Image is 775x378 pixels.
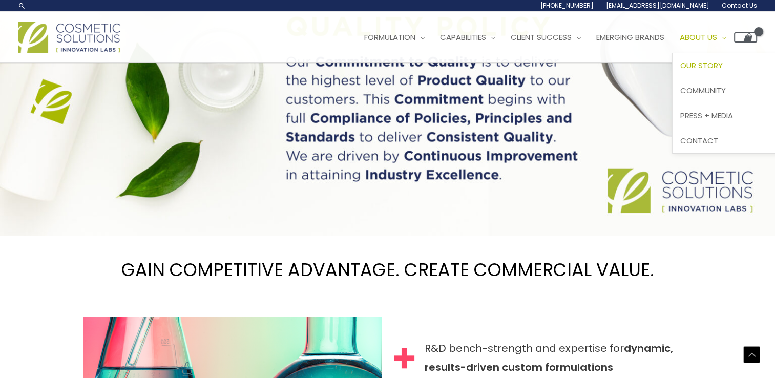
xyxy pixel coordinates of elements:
span: Press + Media [680,110,733,121]
strong: dynamic, results-driven custom formulations [425,341,673,374]
span: [EMAIL_ADDRESS][DOMAIN_NAME] [606,1,709,10]
span: Contact Us [722,1,757,10]
a: Formulation [357,22,432,53]
span: About Us [680,32,717,43]
span: R&D bench-strength and expertise for [425,339,693,377]
span: [PHONE_NUMBER] [540,1,594,10]
a: Emerging Brands [589,22,672,53]
img: Plus Icon [394,348,414,368]
span: Client Success [511,32,572,43]
a: Search icon link [18,2,26,10]
span: Contact [680,135,718,146]
a: Capabilities [432,22,503,53]
a: View Shopping Cart, empty [734,32,757,43]
a: Client Success [503,22,589,53]
nav: Site Navigation [349,22,757,53]
img: Cosmetic Solutions Logo [18,22,120,53]
span: Community [680,85,726,96]
a: About Us [672,22,734,53]
span: Emerging Brands [596,32,664,43]
span: Formulation [364,32,415,43]
span: Our Story [680,60,723,71]
span: Capabilities [440,32,486,43]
